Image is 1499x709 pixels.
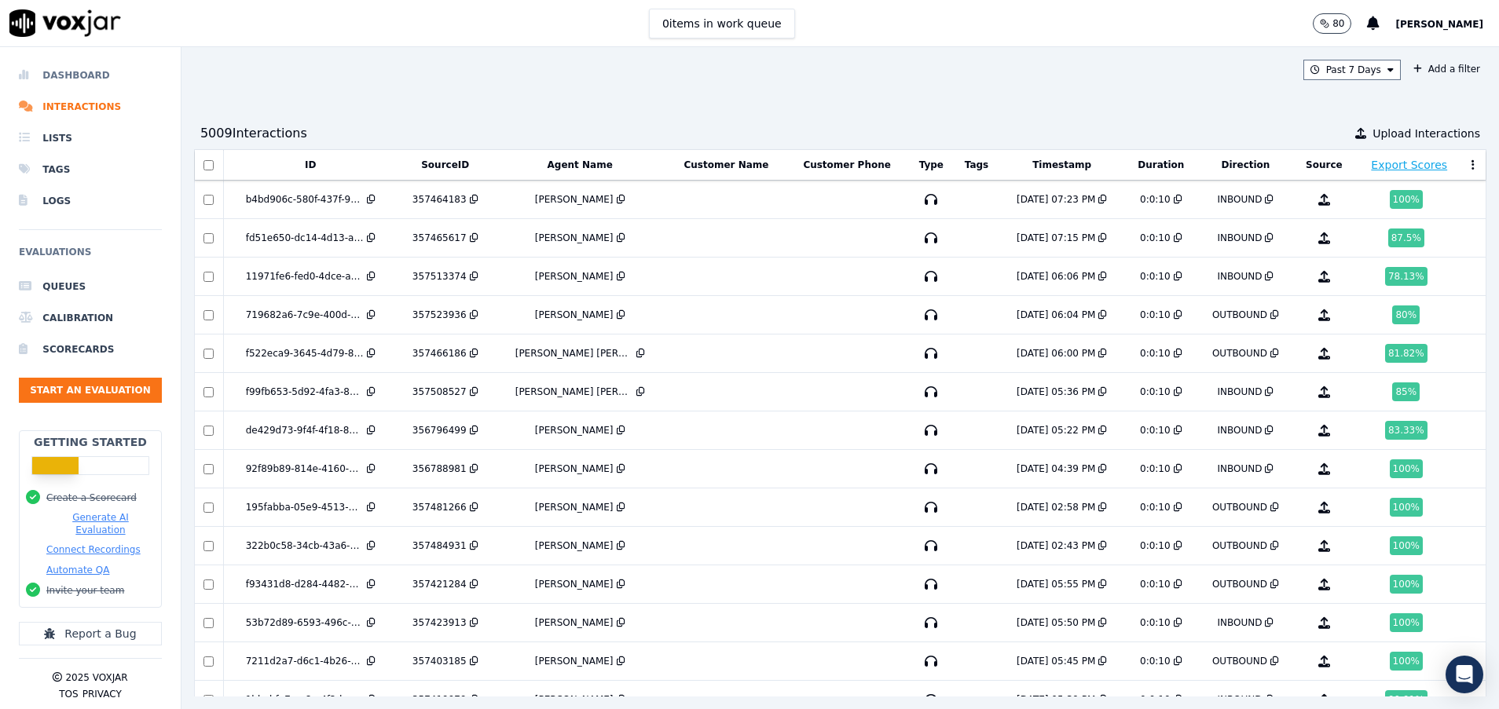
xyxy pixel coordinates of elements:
[412,539,467,552] div: 357484931
[1138,159,1184,171] button: Duration
[19,378,162,403] button: Start an Evaluation
[1017,424,1095,437] div: [DATE] 05:22 PM
[535,309,614,321] div: [PERSON_NAME]
[1385,690,1428,709] div: 90.91 %
[1017,309,1095,321] div: [DATE] 06:04 PM
[1217,616,1262,629] div: INBOUND
[535,693,614,706] div: [PERSON_NAME]
[684,159,769,171] button: Customer Name
[412,693,467,706] div: 357419979
[46,584,124,597] button: Invite your team
[59,688,78,700] button: TOS
[19,243,162,271] h6: Evaluations
[1140,232,1171,244] div: 0:0:10
[246,616,364,629] div: 53b72d89-6593-496c-966f-1d6acf11700d
[535,462,614,475] div: [PERSON_NAME]
[1212,655,1267,667] div: OUTBOUND
[19,91,162,122] a: Interactions
[1390,613,1423,632] div: 100 %
[1017,501,1095,513] div: [DATE] 02:58 PM
[19,122,162,154] a: Lists
[246,424,364,437] div: de429d73-9f4f-4f18-89d5-be9fc9e1569a
[246,539,364,552] div: 322b0c58-34cb-43a6-b8f3-b64bcf966828
[1212,539,1267,552] div: OUTBOUND
[1390,536,1423,555] div: 100 %
[246,386,364,398] div: f99fb653-5d92-4fa3-8844-282656a1874b
[535,616,614,629] div: [PERSON_NAME]
[1140,347,1171,360] div: 0:0:10
[19,60,162,91] li: Dashboard
[1217,193,1262,206] div: INBOUND
[412,386,467,398] div: 357508527
[1140,193,1171,206] div: 0:0:10
[1407,60,1486,79] button: Add a filter
[1332,17,1344,30] p: 80
[19,185,162,217] li: Logs
[1032,159,1091,171] button: Timestamp
[1017,693,1095,706] div: [DATE] 05:39 PM
[1390,652,1423,671] div: 100 %
[1222,159,1270,171] button: Direction
[1017,462,1095,475] div: [DATE] 04:39 PM
[1140,309,1171,321] div: 0:0:10
[1390,190,1423,209] div: 100 %
[1140,616,1171,629] div: 0:0:10
[1395,14,1499,33] button: [PERSON_NAME]
[1212,309,1267,321] div: OUTBOUND
[1390,498,1423,517] div: 100 %
[1313,13,1351,34] button: 80
[19,302,162,334] a: Calibration
[1140,270,1171,283] div: 0:0:10
[246,578,364,590] div: f93431d8-d284-4482-aaf6-a9511370f58d
[1373,126,1480,141] span: Upload Interactions
[1355,126,1480,141] button: Upload Interactions
[246,347,364,360] div: f522eca9-3645-4d79-8840-cb0d442937d6
[1017,232,1095,244] div: [DATE] 07:15 PM
[246,270,364,283] div: 11971fe6-fed0-4dce-a4c2-d7b262ce8648
[1392,382,1420,401] div: 85 %
[1017,616,1095,629] div: [DATE] 05:50 PM
[535,578,614,590] div: [PERSON_NAME]
[1385,421,1428,440] div: 83.33 %
[535,655,614,667] div: [PERSON_NAME]
[515,347,633,360] div: [PERSON_NAME] [PERSON_NAME] Fregeiro
[19,334,162,365] a: Scorecards
[19,622,162,645] button: Report a Bug
[246,462,364,475] div: 92f89b89-814e-4160-97e4-bd74490f0aa2
[305,159,316,171] button: ID
[1217,232,1262,244] div: INBOUND
[1385,344,1428,363] div: 81.82 %
[548,159,613,171] button: Agent Name
[1217,424,1262,437] div: INBOUND
[1140,424,1171,437] div: 0:0:10
[535,424,614,437] div: [PERSON_NAME]
[421,159,469,171] button: SourceID
[803,159,890,171] button: Customer Phone
[412,347,467,360] div: 357466186
[535,193,614,206] div: [PERSON_NAME]
[1217,270,1262,283] div: INBOUND
[1388,228,1424,247] div: 87.5 %
[1392,305,1420,324] div: 80 %
[412,616,467,629] div: 357423913
[65,671,127,684] p: 2025 Voxjar
[1395,19,1483,30] span: [PERSON_NAME]
[412,232,467,244] div: 357465617
[1217,693,1262,706] div: INBOUND
[1017,655,1095,667] div: [DATE] 05:45 PM
[82,688,122,700] button: Privacy
[412,309,467,321] div: 357523936
[1212,347,1267,360] div: OUTBOUND
[1140,578,1171,590] div: 0:0:10
[246,693,364,706] div: 1bbabfe7-ae8a-4f2d-a8e2-9a7086db8b96
[412,424,467,437] div: 356796499
[19,271,162,302] a: Queues
[9,9,121,37] img: voxjar logo
[1371,157,1447,173] button: Export Scores
[1303,60,1401,80] button: Past 7 Days
[246,309,364,321] div: 719682a6-7c9e-400d-bb18-cfb3bd24229c
[246,501,364,513] div: 195fabba-05e9-4513-b64c-46dc4854e12e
